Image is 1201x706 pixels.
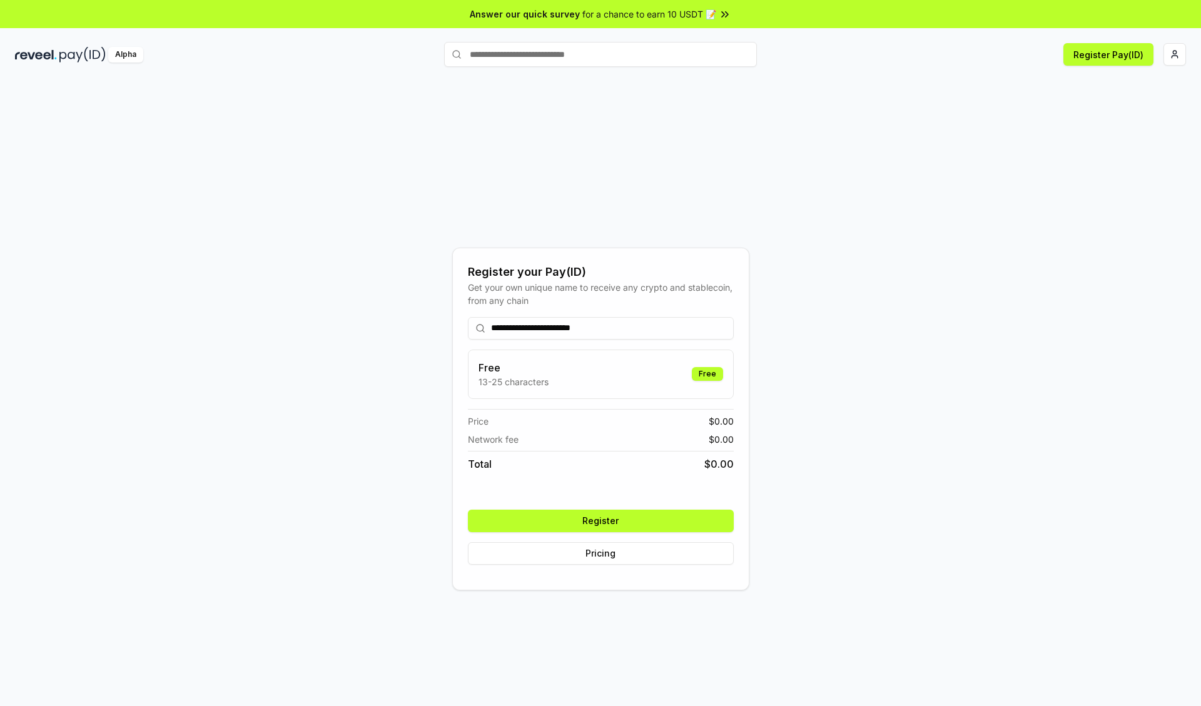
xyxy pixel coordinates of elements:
[692,367,723,381] div: Free
[468,281,734,307] div: Get your own unique name to receive any crypto and stablecoin, from any chain
[468,510,734,532] button: Register
[468,456,492,472] span: Total
[704,456,734,472] span: $ 0.00
[468,542,734,565] button: Pricing
[470,8,580,21] span: Answer our quick survey
[709,415,734,428] span: $ 0.00
[709,433,734,446] span: $ 0.00
[1063,43,1153,66] button: Register Pay(ID)
[479,360,549,375] h3: Free
[468,433,519,446] span: Network fee
[582,8,716,21] span: for a chance to earn 10 USDT 📝
[15,47,57,63] img: reveel_dark
[468,415,489,428] span: Price
[108,47,143,63] div: Alpha
[479,375,549,388] p: 13-25 characters
[468,263,734,281] div: Register your Pay(ID)
[59,47,106,63] img: pay_id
